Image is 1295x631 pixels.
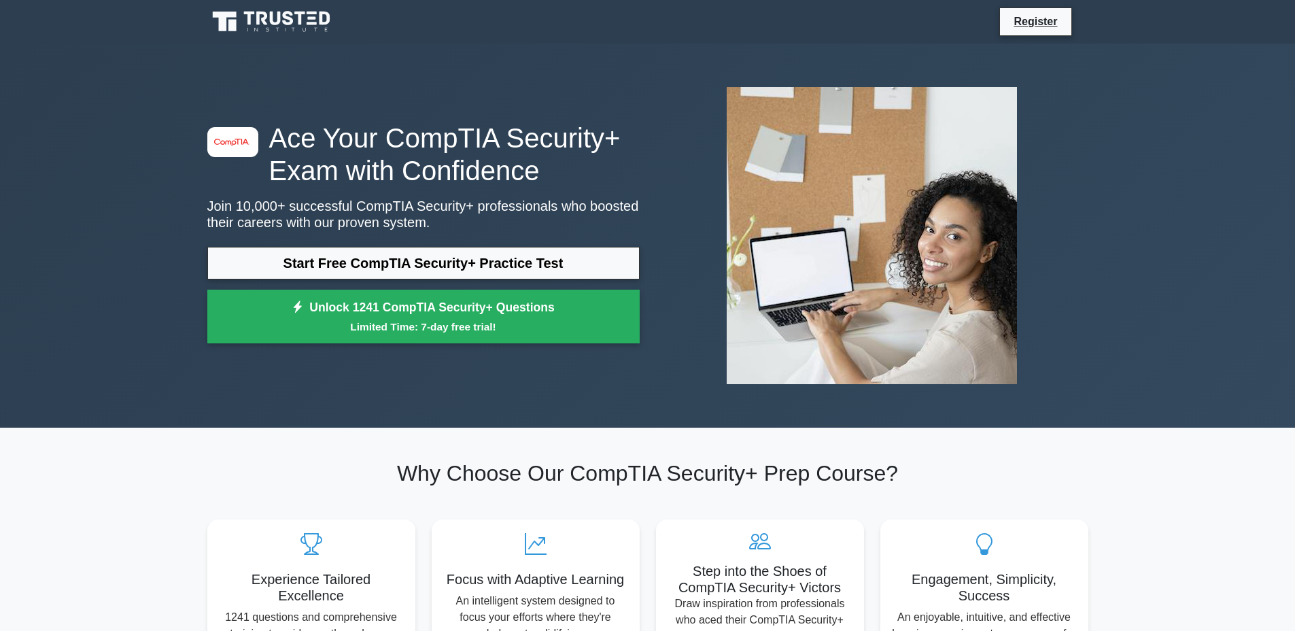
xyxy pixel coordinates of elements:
[667,563,853,596] h5: Step into the Shoes of CompTIA Security+ Victors
[1005,13,1065,30] a: Register
[207,290,640,344] a: Unlock 1241 CompTIA Security+ QuestionsLimited Time: 7-day free trial!
[207,247,640,279] a: Start Free CompTIA Security+ Practice Test
[207,122,640,187] h1: Ace Your CompTIA Security+ Exam with Confidence
[891,571,1077,604] h5: Engagement, Simplicity, Success
[218,571,404,604] h5: Experience Tailored Excellence
[207,460,1088,486] h2: Why Choose Our CompTIA Security+ Prep Course?
[207,198,640,231] p: Join 10,000+ successful CompTIA Security+ professionals who boosted their careers with our proven...
[224,319,623,335] small: Limited Time: 7-day free trial!
[443,571,629,587] h5: Focus with Adaptive Learning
